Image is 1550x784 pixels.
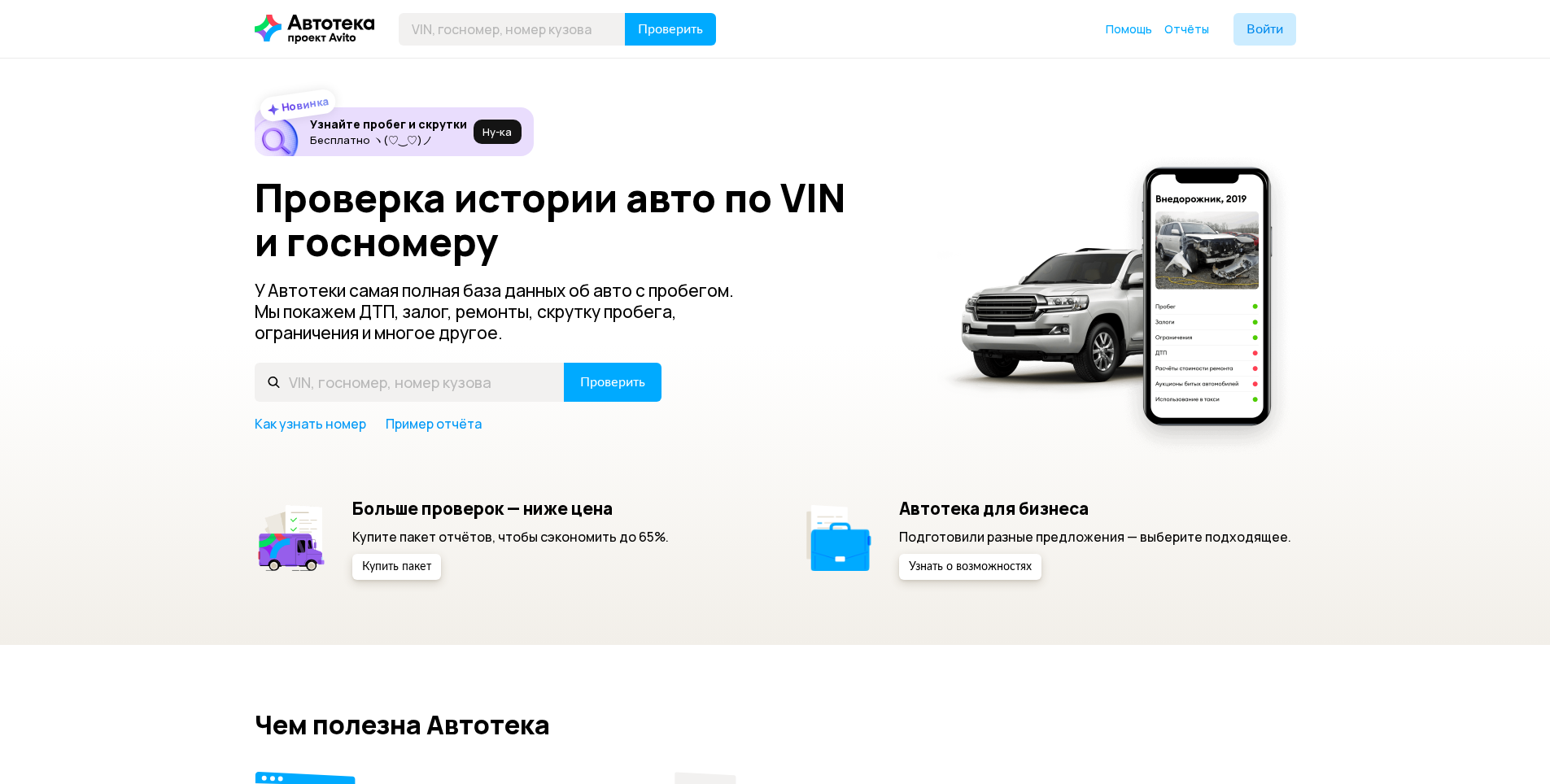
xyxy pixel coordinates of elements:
span: Узнать о возможностях [909,561,1032,573]
button: Войти [1233,13,1296,46]
span: Войти [1247,23,1283,36]
span: Купить пакет [362,561,431,573]
span: Проверить [580,376,645,389]
h5: Автотека для бизнеса [899,498,1291,519]
p: У Автотеки самая полная база данных об авто с пробегом. Мы покажем ДТП, залог, ремонты, скрутку п... [255,280,761,343]
button: Проверить [625,13,716,46]
p: Подготовили разные предложения — выберите подходящее. [899,528,1291,546]
p: Купите пакет отчётов, чтобы сэкономить до 65%. [352,528,669,546]
span: Отчёты [1164,21,1209,37]
h2: Чем полезна Автотека [255,710,1296,739]
p: Бесплатно ヽ(♡‿♡)ノ [310,133,467,146]
a: Как узнать номер [255,415,366,433]
h6: Узнайте пробег и скрутки [310,117,467,132]
a: Пример отчёта [386,415,482,433]
span: Помощь [1106,21,1152,37]
a: Отчёты [1164,21,1209,37]
h1: Проверка истории авто по VIN и госномеру [255,176,916,264]
span: Ну‑ка [482,125,512,138]
strong: Новинка [280,94,330,115]
input: VIN, госномер, номер кузова [399,13,626,46]
input: VIN, госномер, номер кузова [255,363,565,402]
h5: Больше проверок — ниже цена [352,498,669,519]
button: Купить пакет [352,554,441,580]
button: Проверить [564,363,661,402]
a: Помощь [1106,21,1152,37]
button: Узнать о возможностях [899,554,1041,580]
span: Проверить [638,23,703,36]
